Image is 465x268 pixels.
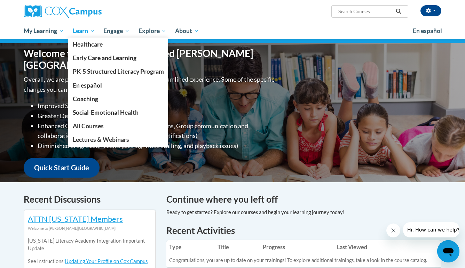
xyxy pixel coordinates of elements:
a: Explore [134,23,171,39]
a: All Courses [68,119,168,133]
a: My Learning [19,23,68,39]
p: See instructions: [28,258,152,265]
span: Engage [103,27,129,35]
span: My Learning [24,27,64,35]
a: Coaching [68,92,168,106]
a: Learn [68,23,99,39]
a: Lectures & Webinars [68,133,168,146]
span: En español [413,27,442,34]
a: Quick Start Guide [24,158,100,178]
a: Healthcare [68,38,168,51]
p: Overall, we are proud to provide you with a more streamlined experience. Some of the specific cha... [24,74,276,95]
h4: Continue where you left off [166,193,441,206]
a: Social-Emotional Health [68,106,168,119]
li: Enhanced Group Collaboration Tools (Action plans, Group communication and collaboration tools, re... [38,121,276,141]
a: PK-5 Structured Literacy Program [68,65,168,78]
div: Main menu [13,23,452,39]
span: Early Care and Learning [73,54,136,62]
span: About [175,27,199,35]
img: Cox Campus [24,5,102,18]
span: PK-5 Structured Literacy Program [73,68,164,75]
th: Last Viewed [334,240,430,254]
h1: Recent Activities [166,224,441,237]
a: Updating Your Profile on Cox Campus [65,258,148,264]
a: En español [408,24,447,38]
a: Cox Campus [24,5,156,18]
li: Greater Device Compatibility [38,111,276,121]
p: [US_STATE] Literacy Academy Integration Important Update [28,237,152,252]
span: Social-Emotional Health [73,109,139,116]
h4: Recent Discussions [24,193,156,206]
a: About [171,23,204,39]
a: Engage [99,23,134,39]
span: Explore [139,27,166,35]
th: Type [166,240,215,254]
button: Search [393,7,404,16]
td: Congratulations, you are up to date on your trainings! To explore additional trainings, take a lo... [166,254,430,267]
a: Early Care and Learning [68,51,168,65]
span: All Courses [73,122,104,130]
iframe: Message from company [403,222,459,237]
a: ATTN [US_STATE] Members [28,214,123,224]
li: Diminished progression issues (site lag, video stalling, and playback issues) [38,141,276,151]
iframe: Button to launch messaging window [437,240,459,262]
span: Learn [73,27,95,35]
div: Welcome to [PERSON_NAME][GEOGRAPHIC_DATA]! [28,225,152,232]
li: Improved Site Navigation [38,101,276,111]
span: Coaching [73,95,98,103]
span: En español [73,82,102,89]
span: Lectures & Webinars [73,136,129,143]
button: Account Settings [420,5,441,16]
th: Progress [260,240,334,254]
h1: Welcome to the new and improved [PERSON_NAME][GEOGRAPHIC_DATA] [24,48,276,71]
input: Search Courses [338,7,393,16]
a: En español [68,79,168,92]
iframe: Close message [386,224,400,237]
th: Title [215,240,260,254]
span: Healthcare [73,41,103,48]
